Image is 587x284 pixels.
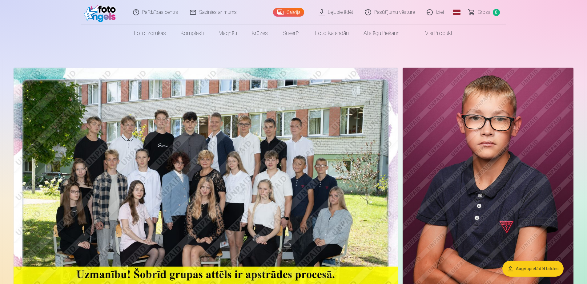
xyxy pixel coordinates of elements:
a: Visi produkti [408,25,461,42]
img: /fa1 [84,2,119,22]
button: Augšupielādēt bildes [502,261,564,277]
a: Suvenīri [275,25,308,42]
a: Komplekti [173,25,211,42]
span: Grozs [478,9,490,16]
a: Galerija [273,8,304,17]
a: Foto kalendāri [308,25,356,42]
a: Krūzes [244,25,275,42]
a: Foto izdrukas [127,25,173,42]
a: Magnēti [211,25,244,42]
span: 0 [493,9,500,16]
a: Atslēgu piekariņi [356,25,408,42]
